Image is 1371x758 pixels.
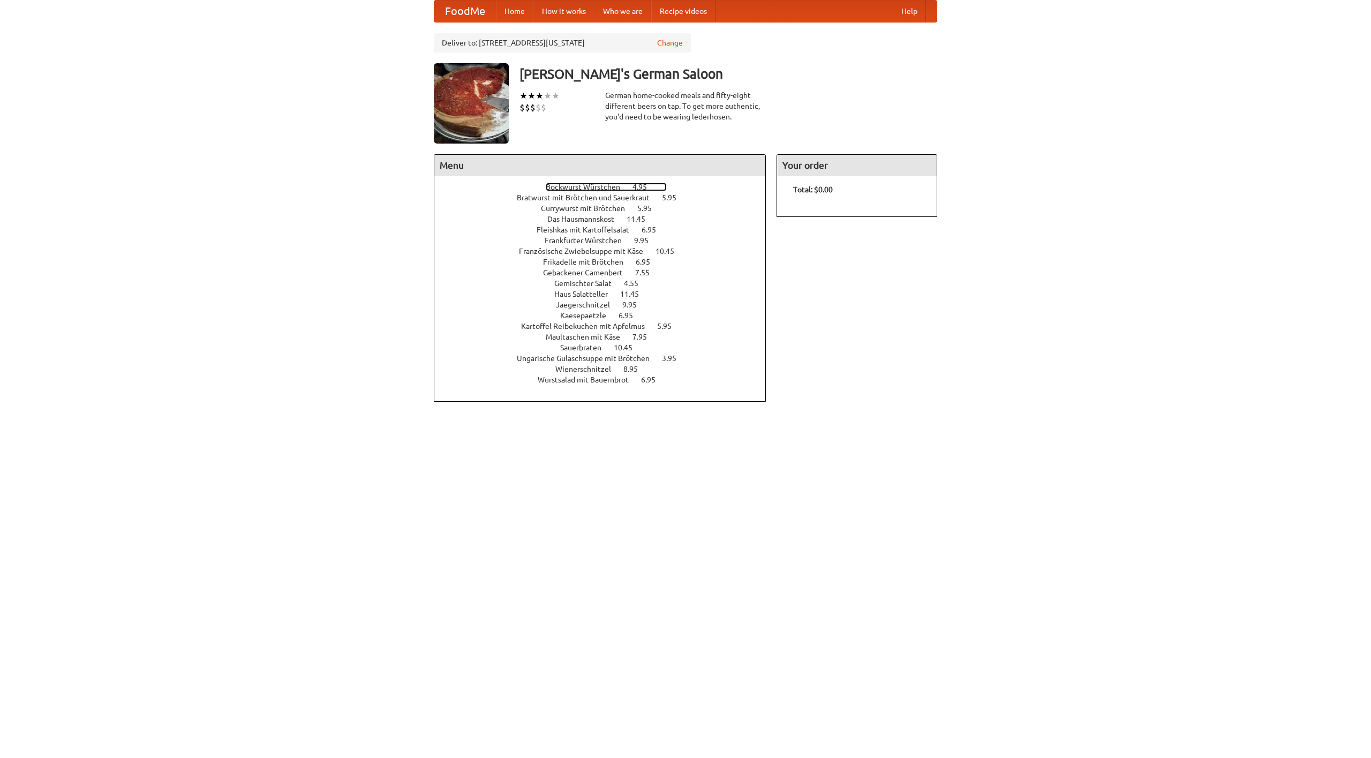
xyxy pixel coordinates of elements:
[543,268,669,277] a: Gebackener Camenbert 7.55
[517,193,696,202] a: Bratwurst mit Brötchen und Sauerkraut 5.95
[554,290,659,298] a: Haus Salatteller 11.45
[624,279,649,288] span: 4.55
[434,63,509,144] img: angular.jpg
[530,102,536,114] li: $
[635,268,660,277] span: 7.55
[560,343,612,352] span: Sauerbraten
[546,183,667,191] a: Bockwurst Würstchen 4.95
[543,258,670,266] a: Frikadelle mit Brötchen 6.95
[662,354,687,363] span: 3.95
[434,1,496,22] a: FoodMe
[642,226,667,234] span: 6.95
[555,365,622,373] span: Wienerschnitzel
[547,215,625,223] span: Das Hausmannskost
[656,247,685,256] span: 10.45
[519,102,525,114] li: $
[777,155,937,176] h4: Your order
[556,301,657,309] a: Jaegerschnitzel 9.95
[517,193,660,202] span: Bratwurst mit Brötchen und Sauerkraut
[519,63,937,85] h3: [PERSON_NAME]'s German Saloon
[519,90,528,102] li: ★
[536,90,544,102] li: ★
[893,1,926,22] a: Help
[554,279,658,288] a: Gemischter Salat 4.55
[623,365,649,373] span: 8.95
[543,268,634,277] span: Gebackener Camenbert
[632,333,658,341] span: 7.95
[519,247,654,256] span: Französische Zwiebelsuppe mit Käse
[544,90,552,102] li: ★
[528,90,536,102] li: ★
[605,90,766,122] div: German home-cooked meals and fifty-eight different beers on tap. To get more authentic, you'd nee...
[651,1,715,22] a: Recipe videos
[434,33,691,52] div: Deliver to: [STREET_ADDRESS][US_STATE]
[657,37,683,48] a: Change
[634,236,659,245] span: 9.95
[627,215,656,223] span: 11.45
[546,333,631,341] span: Maultaschen mit Käse
[641,376,666,384] span: 6.95
[636,258,661,266] span: 6.95
[547,215,665,223] a: Das Hausmannskost 11.45
[537,226,640,234] span: Fleishkas mit Kartoffelsalat
[662,193,687,202] span: 5.95
[545,236,668,245] a: Frankfurter Würstchen 9.95
[538,376,675,384] a: Wurstsalad mit Bauernbrot 6.95
[560,343,652,352] a: Sauerbraten 10.45
[657,322,682,331] span: 5.95
[533,1,594,22] a: How it works
[543,258,634,266] span: Frikadelle mit Brötchen
[525,102,530,114] li: $
[538,376,639,384] span: Wurstsalad mit Bauernbrot
[545,236,632,245] span: Frankfurter Würstchen
[594,1,651,22] a: Who we are
[517,354,696,363] a: Ungarische Gulaschsuppe mit Brötchen 3.95
[517,354,660,363] span: Ungarische Gulaschsuppe mit Brötchen
[632,183,658,191] span: 4.95
[637,204,662,213] span: 5.95
[793,185,833,194] b: Total: $0.00
[620,290,650,298] span: 11.45
[521,322,691,331] a: Kartoffel Reibekuchen mit Apfelmus 5.95
[560,311,653,320] a: Kaesepaetzle 6.95
[496,1,533,22] a: Home
[622,301,647,309] span: 9.95
[541,204,672,213] a: Currywurst mit Brötchen 5.95
[556,301,621,309] span: Jaegerschnitzel
[554,279,622,288] span: Gemischter Salat
[519,247,694,256] a: Französische Zwiebelsuppe mit Käse 10.45
[552,90,560,102] li: ★
[537,226,676,234] a: Fleishkas mit Kartoffelsalat 6.95
[546,333,667,341] a: Maultaschen mit Käse 7.95
[536,102,541,114] li: $
[619,311,644,320] span: 6.95
[434,155,765,176] h4: Menu
[555,365,658,373] a: Wienerschnitzel 8.95
[541,102,546,114] li: $
[554,290,619,298] span: Haus Salatteller
[560,311,617,320] span: Kaesepaetzle
[521,322,656,331] span: Kartoffel Reibekuchen mit Apfelmus
[546,183,631,191] span: Bockwurst Würstchen
[614,343,643,352] span: 10.45
[541,204,636,213] span: Currywurst mit Brötchen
